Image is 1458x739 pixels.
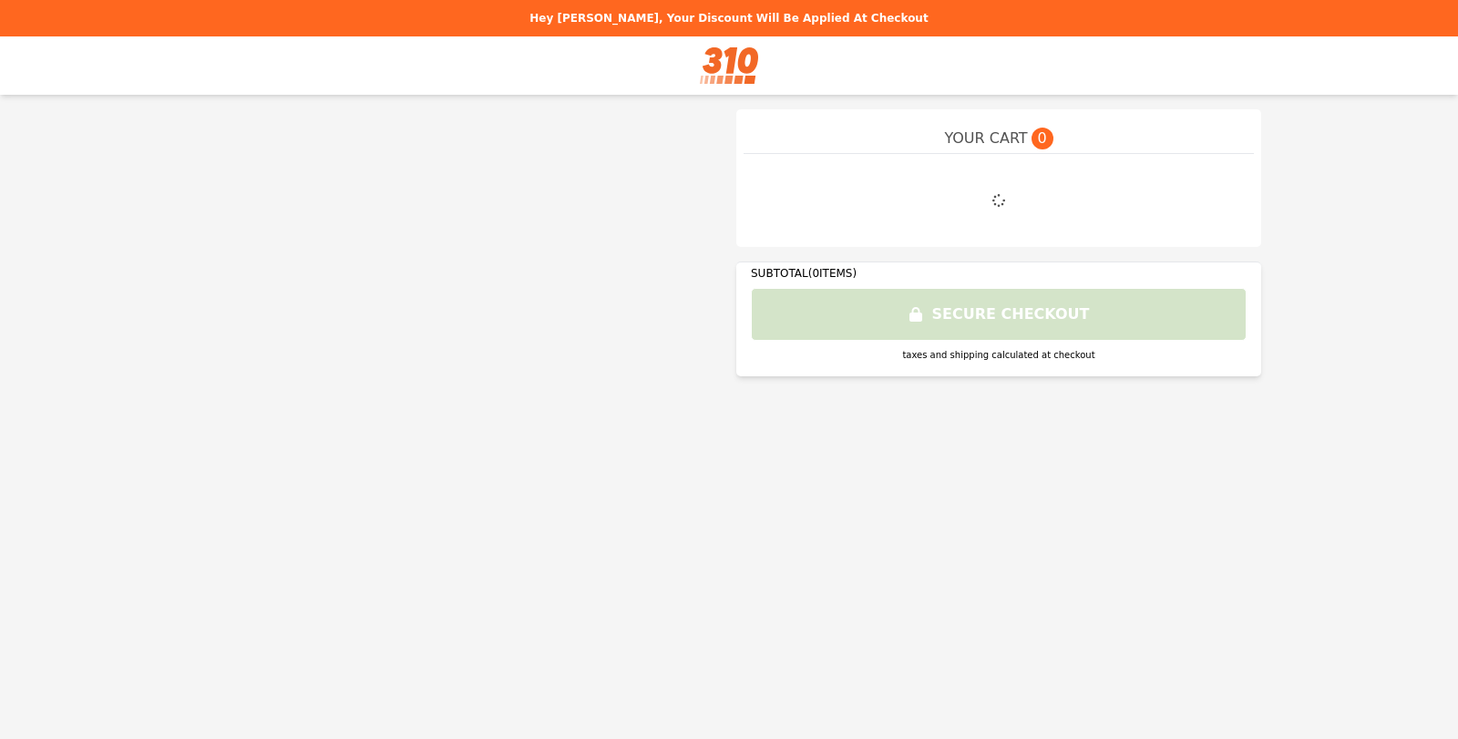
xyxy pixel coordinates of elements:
[808,267,857,280] span: ( 0 ITEMS)
[751,267,808,280] span: SUBTOTAL
[700,47,759,84] img: Brand Logo
[11,11,1447,26] p: Hey [PERSON_NAME], your discount will be applied at checkout
[1032,128,1053,149] span: 0
[751,348,1247,362] div: taxes and shipping calculated at checkout
[944,128,1027,149] span: YOUR CART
